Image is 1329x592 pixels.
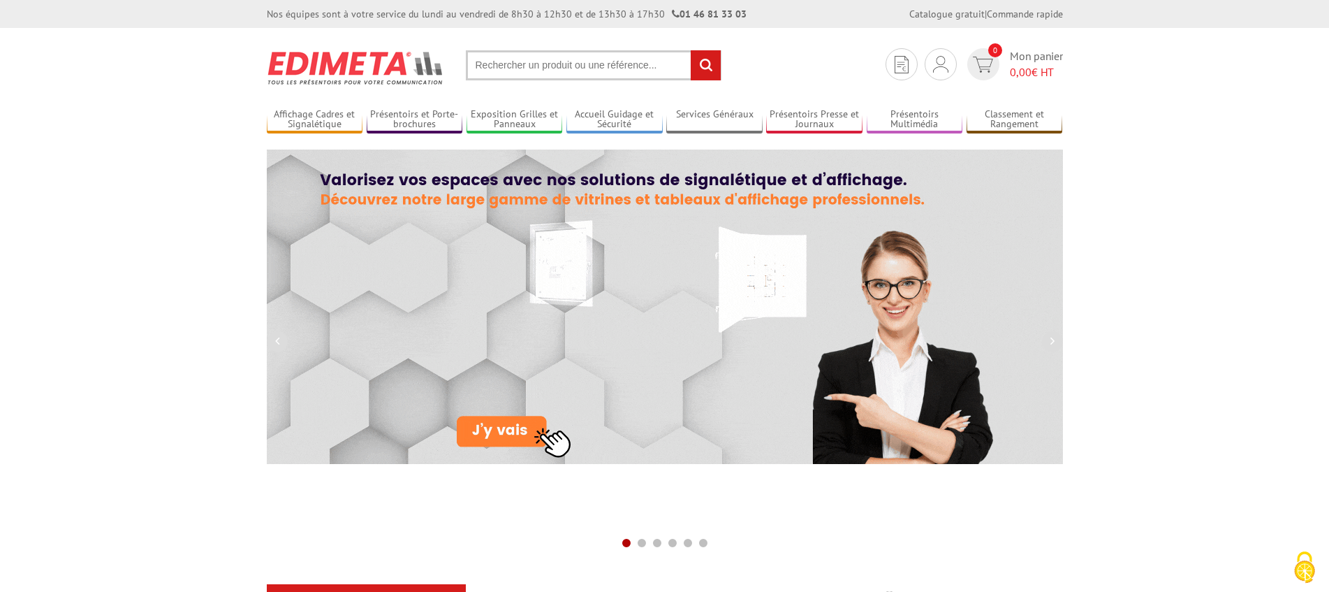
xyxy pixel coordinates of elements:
[909,7,1063,21] div: |
[267,108,363,131] a: Affichage Cadres et Signalétique
[1280,544,1329,592] button: Cookies (fenêtre modale)
[466,50,721,80] input: Rechercher un produit ou une référence...
[988,43,1002,57] span: 0
[895,56,909,73] img: devis rapide
[267,7,747,21] div: Nos équipes sont à votre service du lundi au vendredi de 8h30 à 12h30 et de 13h30 à 17h30
[967,108,1063,131] a: Classement et Rangement
[666,108,763,131] a: Services Généraux
[933,56,948,73] img: devis rapide
[987,8,1063,20] a: Commande rapide
[672,8,747,20] strong: 01 46 81 33 03
[867,108,963,131] a: Présentoirs Multimédia
[973,57,993,73] img: devis rapide
[1010,65,1031,79] span: 0,00
[964,48,1063,80] a: devis rapide 0 Mon panier 0,00€ HT
[566,108,663,131] a: Accueil Guidage et Sécurité
[267,42,445,94] img: Présentoir, panneau, stand - Edimeta - PLV, affichage, mobilier bureau, entreprise
[691,50,721,80] input: rechercher
[1010,64,1063,80] span: € HT
[766,108,862,131] a: Présentoirs Presse et Journaux
[467,108,563,131] a: Exposition Grilles et Panneaux
[909,8,985,20] a: Catalogue gratuit
[367,108,463,131] a: Présentoirs et Porte-brochures
[1010,48,1063,80] span: Mon panier
[1287,550,1322,585] img: Cookies (fenêtre modale)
